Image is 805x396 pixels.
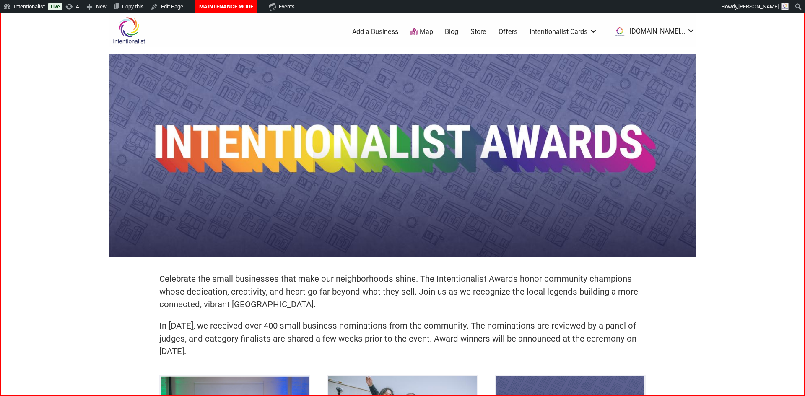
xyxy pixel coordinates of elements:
[159,319,646,358] p: In [DATE], we received over 400 small business nominations from the community. The nominations ar...
[530,27,597,36] a: Intentionalist Cards
[445,27,458,36] a: Blog
[499,27,517,36] a: Offers
[610,24,695,39] a: [DOMAIN_NAME]...
[410,27,433,37] a: Map
[159,272,646,311] p: Celebrate the small businesses that make our neighborhoods shine. The Intentionalist Awards honor...
[109,17,149,44] img: Intentionalist
[470,27,486,36] a: Store
[201,1,251,12] div: MAINTENANCE MODE
[48,3,62,10] a: Live
[738,3,779,10] span: [PERSON_NAME]
[352,27,398,36] a: Add a Business
[610,24,695,39] li: ist.com...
